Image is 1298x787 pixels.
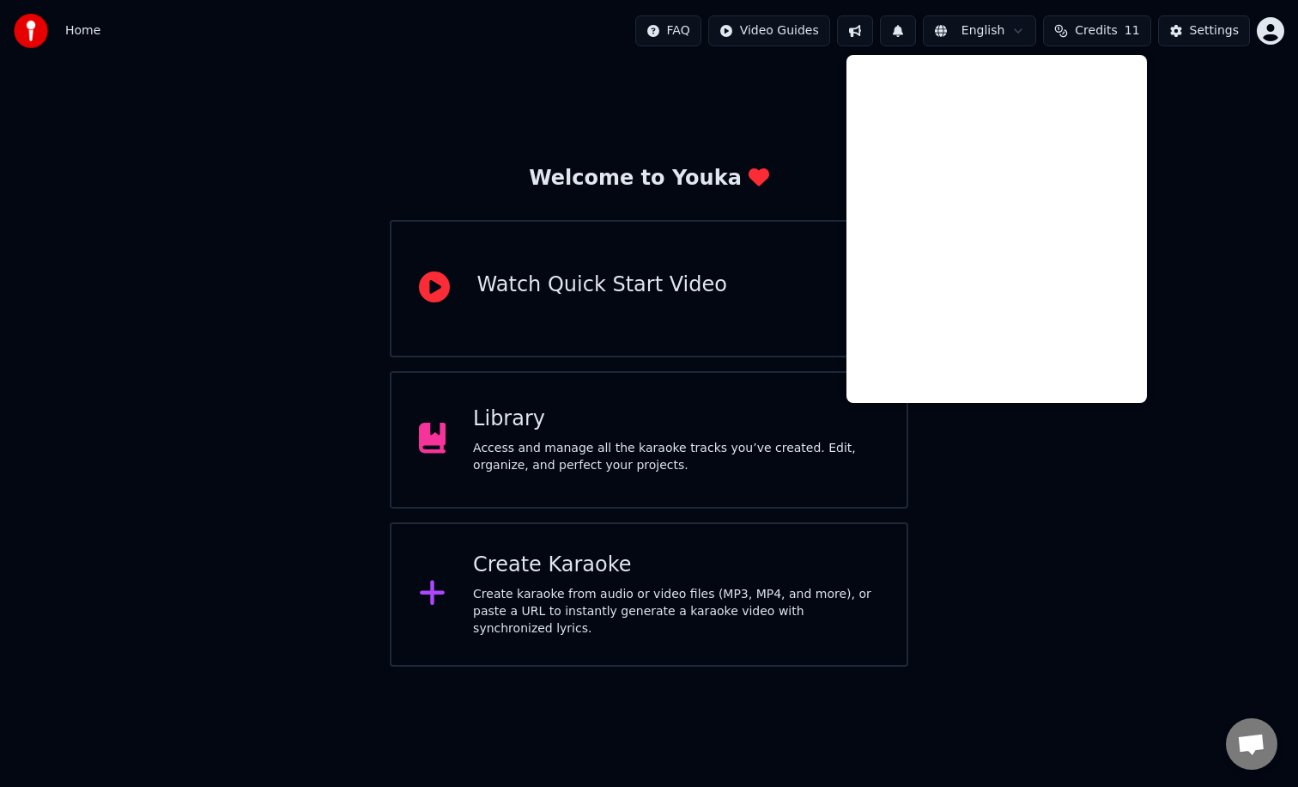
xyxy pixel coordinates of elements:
[708,15,830,46] button: Video Guides
[65,22,100,40] span: Home
[1043,15,1150,46] button: Credits11
[1190,22,1239,40] div: Settings
[473,406,879,433] div: Library
[473,552,879,579] div: Create Karaoke
[1125,22,1140,40] span: 11
[477,271,727,299] div: Watch Quick Start Video
[14,14,48,48] img: youka
[65,22,100,40] nav: breadcrumb
[473,586,879,638] div: Create karaoke from audio or video files (MP3, MP4, and more), or paste a URL to instantly genera...
[1158,15,1250,46] button: Settings
[473,440,879,474] div: Access and manage all the karaoke tracks you’ve created. Edit, organize, and perfect your projects.
[1075,22,1117,40] span: Credits
[529,165,769,192] div: Welcome to Youka
[1226,718,1277,770] a: Open chat
[635,15,701,46] button: FAQ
